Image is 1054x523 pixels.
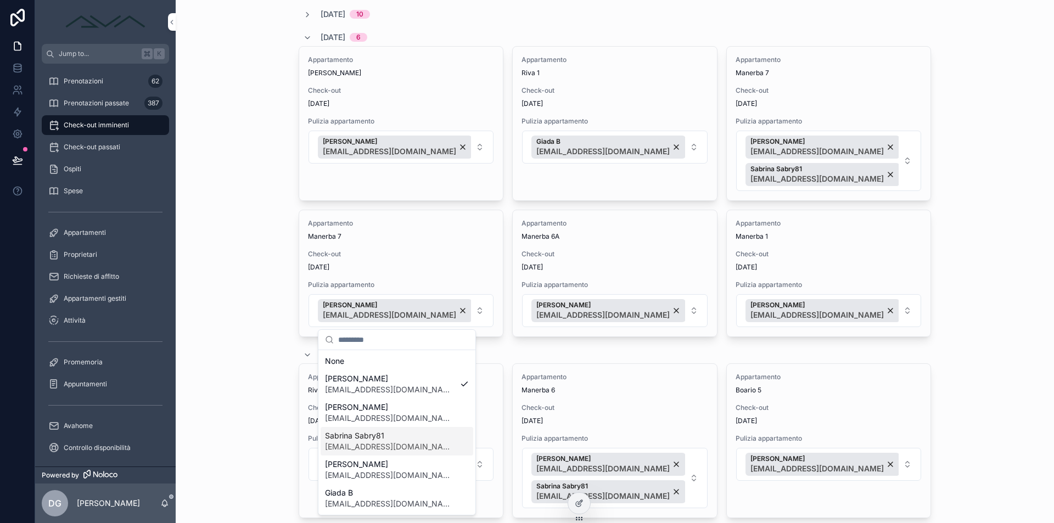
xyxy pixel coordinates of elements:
span: Check-out [522,403,708,412]
span: Promemoria [64,358,103,367]
button: Select Button [522,448,707,508]
span: Check-out imminenti [64,121,129,130]
a: Prenotazioni62 [42,71,169,91]
a: Check-out passati [42,137,169,157]
span: Manerba 7 [736,69,922,77]
span: Manerba 6A [522,232,708,241]
button: Unselect 5 [531,136,686,159]
span: Appartamento [736,55,922,64]
span: [DATE] [522,99,708,108]
button: Select Button [522,294,707,327]
span: Riva 1 [522,69,708,77]
button: Unselect 6 [318,136,472,159]
span: Appartamento [522,373,708,381]
button: Jump to...K [42,44,169,64]
span: Pulizia appartamento [308,434,494,443]
button: Select Button [309,294,494,327]
a: Avahome [42,416,169,436]
span: [EMAIL_ADDRESS][DOMAIN_NAME] [325,384,456,395]
span: [DATE] [308,263,494,272]
span: Proprietari [64,250,97,259]
span: Sabrina Sabry81 [325,430,456,441]
span: Spese [64,187,83,195]
a: AppartamentoManerba 6Check-out[DATE]Pulizia appartamentoSelect Button [512,363,717,518]
span: [EMAIL_ADDRESS][DOMAIN_NAME] [536,463,670,474]
span: [PERSON_NAME] [750,137,884,146]
button: Unselect 10 [745,299,900,322]
span: Appartamento [308,373,494,381]
span: [PERSON_NAME] [750,301,884,310]
span: [EMAIL_ADDRESS][DOMAIN_NAME] [323,310,456,320]
div: 387 [144,97,162,110]
span: Prenotazioni [64,77,103,86]
span: [EMAIL_ADDRESS][DOMAIN_NAME] [325,413,456,424]
span: Check-out [308,250,494,258]
a: AppartamentoBoario 5Check-out[DATE]Pulizia appartamentoSelect Button [726,363,931,518]
span: [EMAIL_ADDRESS][DOMAIN_NAME] [323,146,456,157]
span: Pulizia appartamento [736,117,922,126]
span: Riva 7 [308,386,494,395]
a: Richieste di affitto [42,267,169,286]
span: Appartamento [522,55,708,64]
span: [EMAIL_ADDRESS][DOMAIN_NAME] [325,441,456,452]
button: Unselect 10 [745,136,900,159]
a: AppartamentoManerba 6ACheck-out[DATE]Pulizia appartamentoSelect Button [512,210,717,337]
div: 62 [148,75,162,88]
span: [PERSON_NAME] [323,137,456,146]
span: [DATE] [308,417,494,425]
span: [EMAIL_ADDRESS][DOMAIN_NAME] [750,310,884,320]
span: [DATE] [321,9,345,20]
button: Unselect 10 [318,299,472,322]
span: [PERSON_NAME] [750,454,884,463]
a: AppartamentoManerba 7Check-out[DATE]Pulizia appartamentoSelect Button [299,210,503,337]
span: Appartamenti gestiti [64,294,126,303]
span: Sabrina Sabry81 [750,165,884,173]
p: [PERSON_NAME] [77,498,140,509]
div: 6 [356,33,361,42]
span: Giada B [325,487,456,498]
a: AppartamentoRiva 7Check-out[DATE]Pulizia appartamentoSelect Button [299,363,503,518]
button: Unselect 4 [745,453,900,476]
span: Sabrina Sabry81 [536,482,670,491]
span: [DATE] [308,99,494,108]
span: [EMAIL_ADDRESS][DOMAIN_NAME] [536,491,670,502]
span: [EMAIL_ADDRESS][DOMAIN_NAME] [536,146,670,157]
span: Pulizia appartamento [736,434,922,443]
button: Select Button [736,448,921,481]
div: scrollable content [35,64,176,466]
button: Unselect 10 [531,299,686,322]
span: [PERSON_NAME] [325,459,456,470]
span: [EMAIL_ADDRESS][DOMAIN_NAME] [536,310,670,320]
span: Boario 5 [736,386,922,395]
span: [EMAIL_ADDRESS][DOMAIN_NAME] [325,498,456,509]
button: Select Button [522,131,707,164]
span: [EMAIL_ADDRESS][DOMAIN_NAME] [325,470,456,481]
span: Appartamenti [64,228,106,237]
span: K [155,49,164,58]
div: None [321,352,473,370]
span: Check-out [522,86,708,95]
a: Attività [42,311,169,330]
span: Manerba 1 [736,232,922,241]
a: Promemoria [42,352,169,372]
span: Pulizia appartamento [736,280,922,289]
span: Richieste di affitto [64,272,119,281]
span: Appartamento [308,219,494,228]
span: Check-out [308,86,494,95]
span: Check-out [736,86,922,95]
button: Unselect 8 [745,163,900,186]
span: Prenotazioni passate [64,99,129,108]
span: Attività [64,316,86,325]
button: Select Button [309,448,494,481]
span: Avahome [64,421,93,430]
span: Pulizia appartamento [522,434,708,443]
span: Appartamento [308,55,494,64]
span: Appartamento [736,219,922,228]
span: [PERSON_NAME] [323,301,456,310]
a: AppartamentoRiva 1Check-out[DATE]Pulizia appartamentoSelect Button [512,46,717,201]
span: DG [48,497,61,510]
span: [PERSON_NAME] [325,402,456,413]
a: Appuntamenti [42,374,169,394]
span: [DATE] [522,263,708,272]
a: Powered by [35,466,176,483]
